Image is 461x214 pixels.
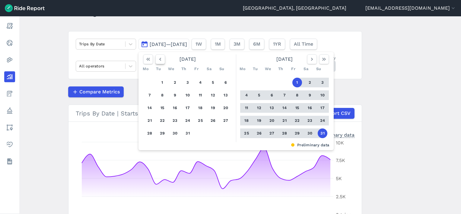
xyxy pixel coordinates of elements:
button: 23 [305,116,315,125]
tspan: 7.5K [336,157,345,163]
button: 17 [183,103,192,113]
button: 12 [208,90,218,100]
button: 29 [157,128,167,138]
div: Fr [288,64,298,74]
button: 24 [183,116,192,125]
button: 14 [280,103,289,113]
button: 9 [170,90,180,100]
button: 5 [254,90,264,100]
a: Policy [4,105,15,116]
button: 12 [254,103,264,113]
button: 22 [292,116,302,125]
button: 3M [230,39,244,50]
button: All Time [290,39,317,50]
tspan: 2.5K [336,194,346,199]
button: 19 [254,116,264,125]
button: 1 [292,78,302,87]
span: 1YR [273,41,281,48]
button: 22 [157,116,167,125]
button: 6 [267,90,277,100]
button: 6M [249,39,264,50]
button: 3 [318,78,327,87]
div: Preliminary data [316,131,354,138]
button: 6 [221,78,230,87]
a: Realtime [4,37,15,48]
button: 15 [157,103,167,113]
a: Analyze [4,71,15,82]
div: Th [179,64,189,74]
button: 15 [292,103,302,113]
button: 20 [267,116,277,125]
button: 29 [292,128,302,138]
span: Export CSV [323,110,351,117]
a: Areas [4,122,15,133]
button: 14 [145,103,154,113]
button: 30 [305,128,315,138]
button: 2 [305,78,315,87]
div: Tu [250,64,260,74]
button: 28 [145,128,154,138]
button: 27 [267,128,277,138]
a: Fees [4,88,15,99]
button: 16 [305,103,315,113]
button: 18 [196,103,205,113]
button: 9 [305,90,315,100]
div: [DATE] [141,54,234,64]
button: 19 [208,103,218,113]
button: 11 [242,103,251,113]
span: 3M [234,41,240,48]
button: 11 [196,90,205,100]
button: 28 [280,128,289,138]
button: 1 [157,78,167,87]
button: 25 [242,128,251,138]
div: Su [314,64,323,74]
div: Mo [238,64,247,74]
button: 7 [145,90,154,100]
tspan: 5K [336,176,342,181]
button: 1W [192,39,206,50]
img: Ride Report [5,4,45,12]
button: 3 [183,78,192,87]
button: 31 [318,128,327,138]
button: 16 [170,103,180,113]
button: 24 [318,116,327,125]
button: 8 [157,90,167,100]
div: We [263,64,273,74]
a: [GEOGRAPHIC_DATA], [GEOGRAPHIC_DATA] [243,5,346,12]
button: 31 [183,128,192,138]
div: Su [217,64,227,74]
button: 4 [196,78,205,87]
div: Fr [192,64,201,74]
div: [DATE] [238,54,331,64]
button: 2 [170,78,180,87]
div: Preliminary data [143,142,329,148]
button: 30 [170,128,180,138]
button: 1M [211,39,225,50]
div: Sa [204,64,214,74]
button: 4 [242,90,251,100]
button: 8 [292,90,302,100]
a: Health [4,139,15,150]
button: 23 [170,116,180,125]
span: Compare Metrics [79,88,120,96]
button: 21 [145,116,154,125]
span: 1M [215,41,221,48]
span: All Time [294,41,313,48]
button: Compare Metrics [68,86,124,97]
div: We [166,64,176,74]
button: 25 [196,116,205,125]
button: 20 [221,103,230,113]
div: Mo [141,64,151,74]
span: [DATE]—[DATE] [150,41,187,47]
button: [DATE]—[DATE] [138,39,189,50]
button: 7 [280,90,289,100]
button: 10 [183,90,192,100]
div: Sa [301,64,311,74]
a: Report [4,21,15,31]
button: 27 [221,116,230,125]
button: 21 [280,116,289,125]
button: 17 [318,103,327,113]
a: Datasets [4,156,15,167]
div: Trips By Date | Starts | Milwaukee City Limits (Final) [76,108,354,119]
button: 5 [208,78,218,87]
